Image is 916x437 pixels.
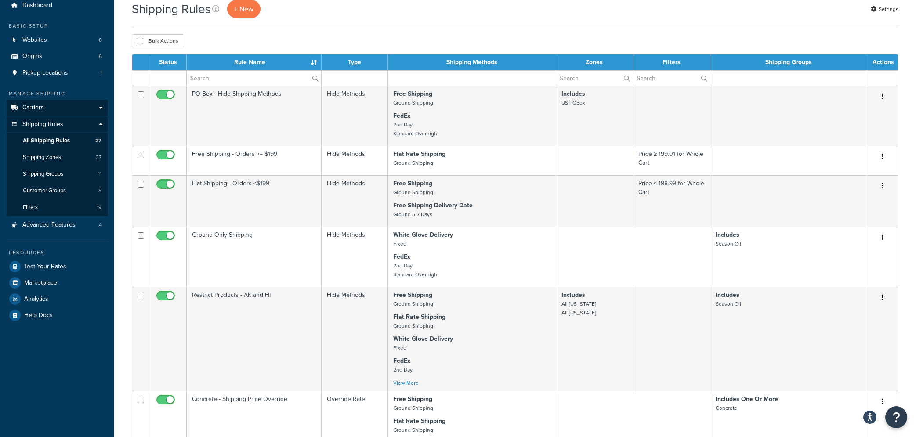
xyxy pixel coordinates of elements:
strong: FedEx [393,111,410,120]
h1: Shipping Rules [132,0,211,18]
span: Customer Groups [23,187,66,195]
small: Season Oil [716,300,741,308]
a: Customer Groups 5 [7,183,108,199]
a: Shipping Rules [7,116,108,133]
a: Shipping Zones 37 [7,149,108,166]
li: Customer Groups [7,183,108,199]
small: Fixed [393,240,406,248]
a: Filters 19 [7,199,108,216]
a: All Shipping Rules 27 [7,133,108,149]
div: Manage Shipping [7,90,108,98]
span: Origins [22,53,42,60]
span: 27 [95,137,101,144]
li: Websites [7,32,108,48]
span: 1 [100,69,102,77]
small: Ground Shipping [393,159,433,167]
span: 37 [96,154,101,161]
a: Analytics [7,291,108,307]
div: Basic Setup [7,22,108,30]
strong: Free Shipping Delivery Date [393,201,473,210]
th: Type [322,54,388,70]
a: Marketplace [7,275,108,291]
td: Restrict Products - AK and HI [187,287,322,391]
small: Season Oil [716,240,741,248]
input: Search [633,71,710,86]
td: Price ≥ 199.01 for Whole Cart [633,146,710,175]
small: All [US_STATE] All [US_STATE] [561,300,596,317]
small: US POBox [561,99,585,107]
td: Ground Only Shipping [187,227,322,287]
li: Origins [7,48,108,65]
li: Advanced Features [7,217,108,233]
small: Ground 5-7 Days [393,210,432,218]
button: Open Resource Center [885,406,907,428]
span: Test Your Rates [24,263,66,271]
li: Filters [7,199,108,216]
td: Hide Methods [322,86,388,146]
a: Advanced Features 4 [7,217,108,233]
span: Help Docs [24,312,53,319]
li: Shipping Zones [7,149,108,166]
div: Resources [7,249,108,256]
span: Marketplace [24,279,57,287]
th: Rule Name : activate to sort column ascending [187,54,322,70]
small: 2nd Day Standard Overnight [393,262,438,278]
strong: Free Shipping [393,394,432,404]
span: Carriers [22,104,44,112]
th: Status [149,54,187,70]
span: All Shipping Rules [23,137,70,144]
a: Websites 8 [7,32,108,48]
input: Search [187,71,321,86]
small: Concrete [716,404,737,412]
span: Websites [22,36,47,44]
strong: Flat Rate Shipping [393,416,445,426]
input: Search [556,71,633,86]
span: 19 [97,204,101,211]
button: Bulk Actions [132,34,183,47]
a: Test Your Rates [7,259,108,274]
a: Help Docs [7,307,108,323]
span: Pickup Locations [22,69,68,77]
li: All Shipping Rules [7,133,108,149]
span: Shipping Zones [23,154,61,161]
strong: Includes [716,290,739,300]
strong: White Glove Delivery [393,230,453,239]
small: Ground Shipping [393,426,433,434]
li: Shipping Rules [7,116,108,217]
td: Free Shipping - Orders >= $199 [187,146,322,175]
small: Ground Shipping [393,322,433,330]
small: 2nd Day Standard Overnight [393,121,438,137]
strong: FedEx [393,356,410,365]
strong: Includes [561,290,585,300]
span: Shipping Groups [23,170,63,178]
span: Filters [23,204,38,211]
td: Hide Methods [322,227,388,287]
span: 5 [98,187,101,195]
td: Hide Methods [322,146,388,175]
small: Ground Shipping [393,300,433,308]
a: Shipping Groups 11 [7,166,108,182]
a: Settings [871,3,898,15]
td: Hide Methods [322,287,388,391]
span: Analytics [24,296,48,303]
a: Pickup Locations 1 [7,65,108,81]
span: 6 [99,53,102,60]
strong: Flat Rate Shipping [393,312,445,321]
a: Carriers [7,100,108,116]
strong: Free Shipping [393,179,432,188]
td: Hide Methods [322,175,388,227]
th: Filters [633,54,710,70]
strong: White Glove Delivery [393,334,453,343]
span: 11 [98,170,101,178]
span: 4 [99,221,102,229]
small: Ground Shipping [393,188,433,196]
th: Actions [867,54,898,70]
span: Dashboard [22,2,52,9]
strong: Includes [716,230,739,239]
th: Shipping Methods [388,54,556,70]
th: Zones [556,54,633,70]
